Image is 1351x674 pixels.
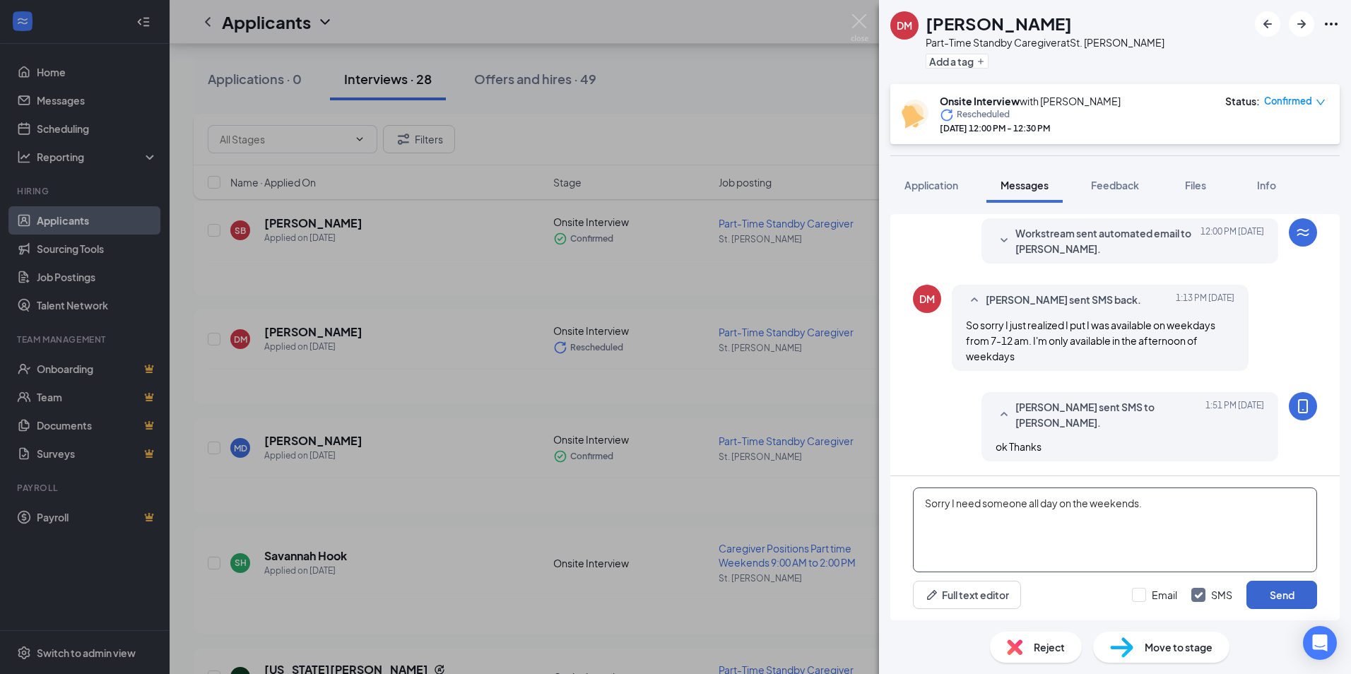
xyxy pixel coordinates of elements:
span: Reject [1034,639,1065,655]
svg: WorkstreamLogo [1294,224,1311,241]
span: Rescheduled [957,108,1010,122]
textarea: Sorry I need someone all day on the weekends. [913,487,1317,572]
span: Files [1185,179,1206,191]
span: [DATE] 12:00 PM [1200,225,1264,256]
span: Move to stage [1145,639,1213,655]
span: down [1316,97,1326,107]
span: Workstream sent automated email to [PERSON_NAME]. [1015,225,1200,256]
svg: SmallChevronDown [996,232,1013,249]
button: ArrowRight [1289,11,1314,37]
span: Feedback [1091,179,1139,191]
div: Status : [1225,94,1260,108]
span: [DATE] 1:51 PM [1205,399,1264,430]
svg: Plus [977,57,985,66]
svg: ArrowRight [1293,16,1310,32]
b: Onsite Interview [940,95,1020,107]
div: [DATE] 12:00 PM - 12:30 PM [940,122,1121,134]
svg: ArrowLeftNew [1259,16,1276,32]
button: Full text editorPen [913,581,1021,609]
span: [PERSON_NAME] sent SMS to [PERSON_NAME]. [1015,399,1200,430]
span: ok Thanks [996,440,1042,453]
svg: MobileSms [1294,398,1311,415]
span: Info [1257,179,1276,191]
svg: SmallChevronUp [966,292,983,309]
div: Part-Time Standby Caregiver at St. [PERSON_NAME] [926,35,1164,49]
span: Application [904,179,958,191]
svg: Loading [940,108,954,122]
h1: [PERSON_NAME] [926,11,1072,35]
span: [PERSON_NAME] sent SMS back. [986,292,1141,309]
span: Confirmed [1264,94,1312,108]
button: PlusAdd a tag [926,54,989,69]
div: DM [897,18,912,32]
span: So sorry I just realized I put I was available on weekdays from 7-12 am. I'm only available in th... [966,319,1215,362]
svg: Ellipses [1323,16,1340,32]
span: [DATE] 1:13 PM [1176,292,1234,309]
span: Messages [1001,179,1049,191]
button: ArrowLeftNew [1255,11,1280,37]
svg: SmallChevronUp [996,406,1013,423]
div: Open Intercom Messenger [1303,626,1337,660]
svg: Pen [925,588,939,602]
div: with [PERSON_NAME] [940,94,1121,108]
button: Send [1246,581,1317,609]
div: DM [919,292,935,306]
